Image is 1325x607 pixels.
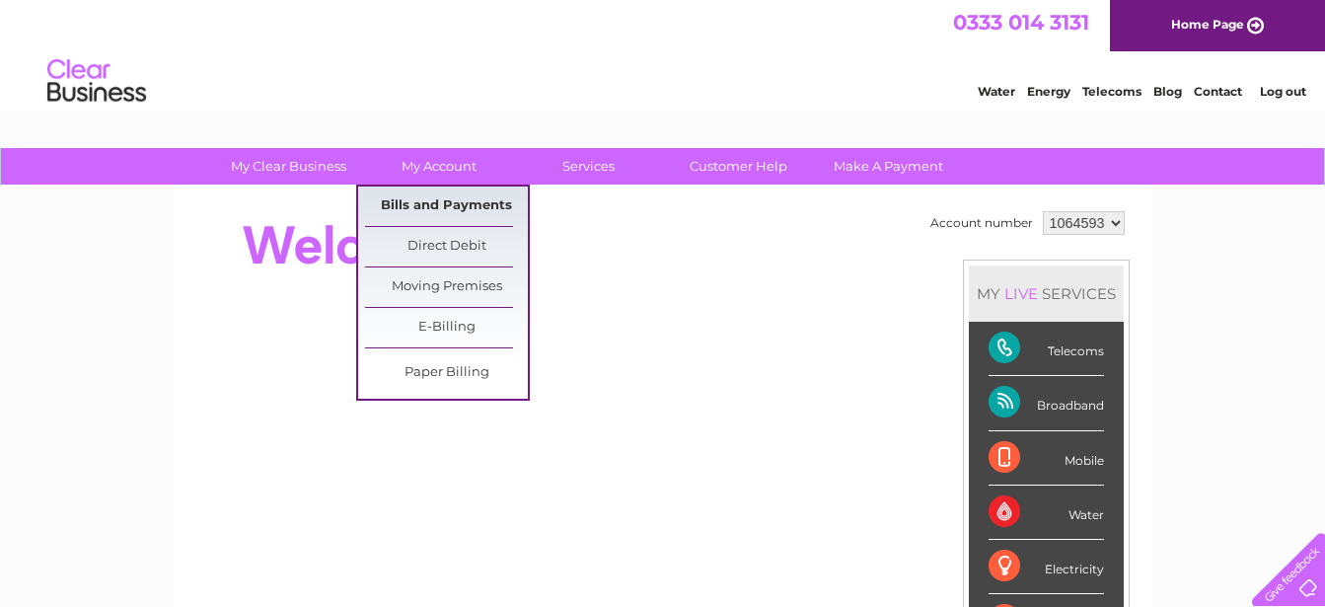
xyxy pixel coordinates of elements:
[807,148,970,185] a: Make A Payment
[507,148,670,185] a: Services
[365,267,528,307] a: Moving Premises
[1194,84,1242,99] a: Contact
[989,540,1104,594] div: Electricity
[989,376,1104,430] div: Broadband
[953,10,1089,35] a: 0333 014 3131
[978,84,1015,99] a: Water
[1260,84,1306,99] a: Log out
[969,266,1124,322] div: MY SERVICES
[1000,284,1042,303] div: LIVE
[365,227,528,266] a: Direct Debit
[357,148,520,185] a: My Account
[989,431,1104,486] div: Mobile
[365,187,528,226] a: Bills and Payments
[207,148,370,185] a: My Clear Business
[657,148,820,185] a: Customer Help
[46,51,147,112] img: logo.png
[365,308,528,347] a: E-Billing
[197,11,1130,96] div: Clear Business is a trading name of Verastar Limited (registered in [GEOGRAPHIC_DATA] No. 3667643...
[989,486,1104,540] div: Water
[365,353,528,393] a: Paper Billing
[1027,84,1070,99] a: Energy
[925,206,1038,240] td: Account number
[989,322,1104,376] div: Telecoms
[1153,84,1182,99] a: Blog
[1082,84,1141,99] a: Telecoms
